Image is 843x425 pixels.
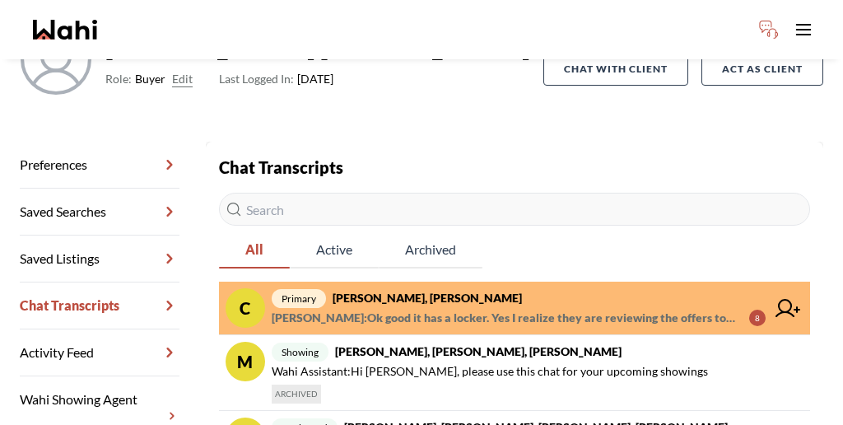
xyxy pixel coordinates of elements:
span: Buyer [135,69,165,89]
span: Active [290,232,379,267]
button: Toggle open navigation menu [787,13,820,46]
strong: [PERSON_NAME], [PERSON_NAME], [PERSON_NAME] [335,344,622,358]
button: Active [290,232,379,269]
span: All [219,232,290,267]
a: Saved Searches [20,189,179,236]
span: showing [272,343,328,362]
a: Mshowing[PERSON_NAME], [PERSON_NAME], [PERSON_NAME]Wahi Assistant:Hi [PERSON_NAME], please use th... [219,335,810,411]
a: Chat Transcripts [20,283,179,329]
strong: [PERSON_NAME], [PERSON_NAME] [333,291,522,305]
span: Role: [105,69,132,89]
button: Act as Client [701,53,823,86]
strong: Chat Transcripts [219,157,343,177]
a: Preferences [20,142,179,189]
a: Saved Listings [20,236,179,283]
a: Activity Feed [20,329,179,376]
a: Cprimary[PERSON_NAME], [PERSON_NAME][PERSON_NAME]:Ok good it has a locker. Yes I realize they are... [219,282,810,335]
span: [DATE] [219,69,333,89]
div: C [226,288,265,328]
input: Search [219,193,810,226]
span: Archived [379,232,482,267]
span: [PERSON_NAME] : Ok good it has a locker. Yes I realize they are reviewing the offers tonight [272,308,736,328]
button: Edit [172,69,193,89]
span: ARCHIVED [272,385,321,404]
div: M [226,342,265,381]
button: Archived [379,232,482,269]
span: primary [272,289,326,308]
div: 8 [749,310,766,326]
span: Last Logged In: [219,72,294,86]
span: Wahi Assistant : Hi [PERSON_NAME], please use this chat for your upcoming showings [272,362,708,381]
a: Wahi homepage [33,20,97,40]
button: Chat with client [543,53,688,86]
button: All [219,232,290,269]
